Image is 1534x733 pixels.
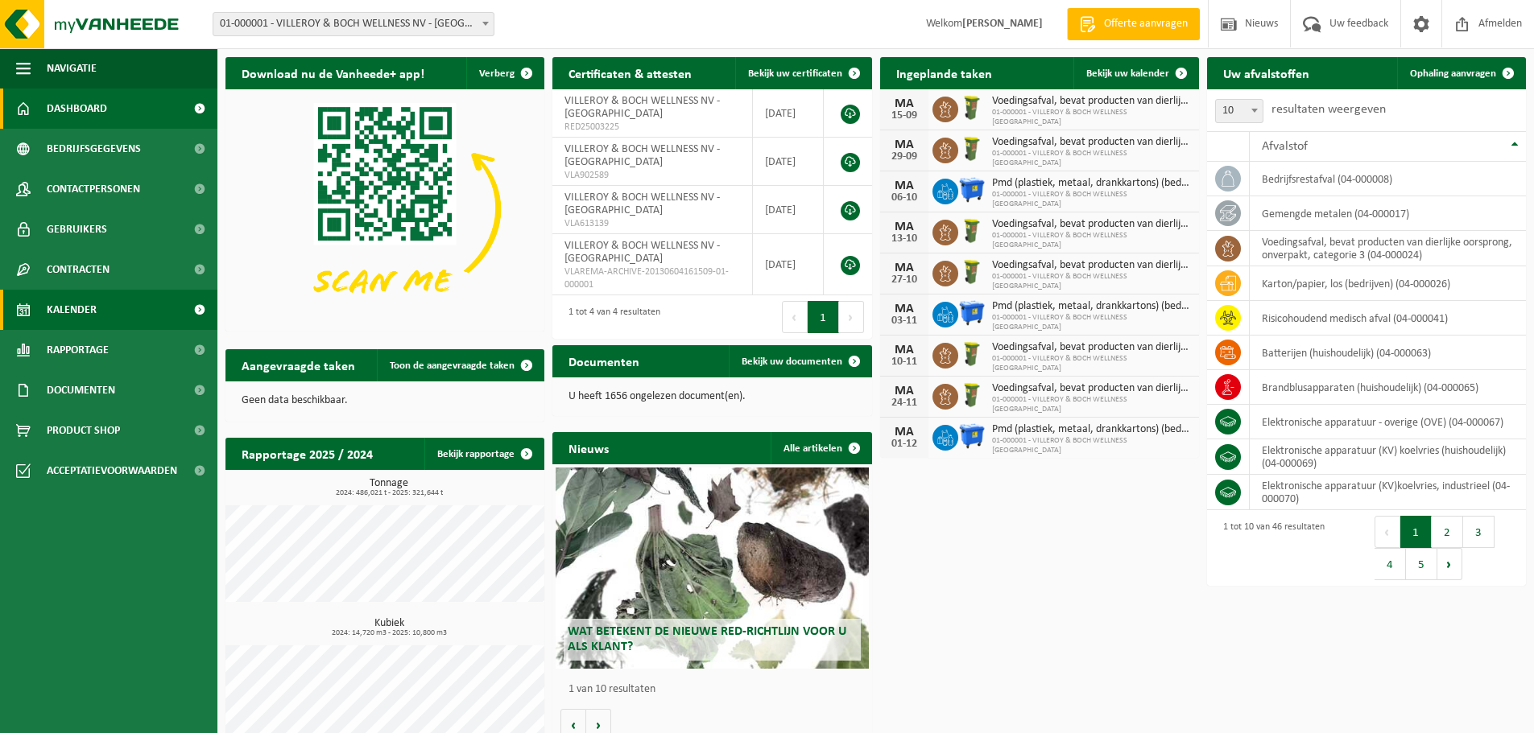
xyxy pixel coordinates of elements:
span: Dashboard [47,89,107,129]
img: WB-1100-HPE-BE-01 [958,422,986,450]
a: Bekijk uw documenten [729,345,870,377]
span: 01-000001 - VILLEROY & BOCH WELLNESS [GEOGRAPHIC_DATA] [992,272,1191,291]
span: Gebruikers [47,209,107,249]
td: karton/papier, los (bedrijven) (04-000026) [1250,266,1526,301]
h2: Certificaten & attesten [552,57,708,89]
h2: Documenten [552,345,655,377]
div: 27-10 [888,274,920,286]
div: 03-11 [888,315,920,327]
a: Wat betekent de nieuwe RED-richtlijn voor u als klant? [556,467,868,669]
button: Verberg [466,57,543,89]
button: Previous [782,301,808,333]
span: Contactpersonen [47,169,140,209]
button: 5 [1406,548,1437,580]
div: MA [888,179,920,192]
h2: Nieuws [552,432,625,463]
span: 01-000001 - VILLEROY & BOCH WELLNESS [GEOGRAPHIC_DATA] [992,354,1191,373]
div: 13-10 [888,233,920,245]
td: elektronische apparatuur - overige (OVE) (04-000067) [1250,405,1526,439]
span: VILLEROY & BOCH WELLNESS NV - [GEOGRAPHIC_DATA] [564,191,720,216]
span: 01-000001 - VILLEROY & BOCH WELLNESS [GEOGRAPHIC_DATA] [992,231,1191,250]
a: Alle artikelen [771,432,870,464]
span: VILLEROY & BOCH WELLNESS NV - [GEOGRAPHIC_DATA] [564,240,720,265]
div: MA [888,138,920,151]
div: 01-12 [888,439,920,450]
img: WB-0060-HPE-GN-50 [958,381,986,409]
div: MA [888,220,920,233]
span: 01-000001 - VILLEROY & BOCH WELLNESS [GEOGRAPHIC_DATA] [992,436,1191,455]
span: Bekijk uw documenten [742,356,842,367]
td: [DATE] [753,234,824,295]
h2: Download nu de Vanheede+ app! [225,57,440,89]
h2: Uw afvalstoffen [1207,57,1325,89]
button: 1 [1400,516,1432,548]
button: 3 [1463,516,1495,548]
a: Toon de aangevraagde taken [377,349,543,381]
p: 1 van 10 resultaten [569,684,863,695]
img: WB-1100-HPE-BE-01 [958,299,986,327]
span: Contracten [47,249,110,290]
td: brandblusapparaten (huishoudelijk) (04-000065) [1250,370,1526,405]
td: voedingsafval, bevat producten van dierlijke oorsprong, onverpakt, categorie 3 (04-000024) [1250,231,1526,266]
td: batterijen (huishoudelijk) (04-000063) [1250,336,1526,370]
div: 10-11 [888,356,920,368]
div: 24-11 [888,397,920,409]
span: Rapportage [47,330,109,370]
span: 01-000001 - VILLEROY & BOCH WELLNESS NV - ROESELARE [213,12,494,36]
img: WB-0060-HPE-GN-50 [958,94,986,121]
span: VILLEROY & BOCH WELLNESS NV - [GEOGRAPHIC_DATA] [564,143,720,168]
span: Product Shop [47,410,120,451]
span: 01-000001 - VILLEROY & BOCH WELLNESS [GEOGRAPHIC_DATA] [992,313,1191,332]
img: WB-0060-HPE-GN-50 [958,258,986,286]
span: Pmd (plastiek, metaal, drankkartons) (bedrijven) [992,300,1191,313]
a: Bekijk rapportage [424,438,543,470]
span: Bedrijfsgegevens [47,129,141,169]
td: elektronische apparatuur (KV) koelvries (huishoudelijk) (04-000069) [1250,439,1526,475]
span: 10 [1215,99,1263,123]
img: WB-0060-HPE-GN-50 [958,340,986,368]
a: Bekijk uw kalender [1073,57,1197,89]
h3: Tonnage [234,478,544,497]
span: Voedingsafval, bevat producten van dierlijke oorsprong, onverpakt, categorie 3 [992,218,1191,231]
span: Documenten [47,370,115,410]
button: 1 [808,301,839,333]
span: 01-000001 - VILLEROY & BOCH WELLNESS [GEOGRAPHIC_DATA] [992,149,1191,168]
button: Next [1437,548,1462,580]
span: Voedingsafval, bevat producten van dierlijke oorsprong, onverpakt, categorie 3 [992,382,1191,395]
span: Ophaling aanvragen [1410,68,1496,79]
div: MA [888,261,920,274]
span: Navigatie [47,48,97,89]
strong: [PERSON_NAME] [962,18,1043,30]
span: Afvalstof [1262,140,1308,153]
td: elektronische apparatuur (KV)koelvries, industrieel (04-000070) [1250,475,1526,510]
div: 29-09 [888,151,920,163]
td: risicohoudend medisch afval (04-000041) [1250,301,1526,336]
div: MA [888,344,920,356]
td: [DATE] [753,138,824,186]
span: Acceptatievoorwaarden [47,451,177,491]
img: Download de VHEPlus App [225,89,544,328]
td: [DATE] [753,186,824,234]
img: WB-0060-HPE-GN-50 [958,135,986,163]
span: Wat betekent de nieuwe RED-richtlijn voor u als klant? [568,625,846,653]
span: RED25003225 [564,121,740,134]
h2: Rapportage 2025 / 2024 [225,438,389,469]
span: VLAREMA-ARCHIVE-20130604161509-01-000001 [564,266,740,291]
p: Geen data beschikbaar. [242,395,528,406]
button: 4 [1375,548,1406,580]
div: 15-09 [888,110,920,121]
div: MA [888,303,920,315]
span: Voedingsafval, bevat producten van dierlijke oorsprong, onverpakt, categorie 3 [992,259,1191,272]
div: MA [888,426,920,439]
div: 1 tot 10 van 46 resultaten [1215,514,1325,582]
span: Toon de aangevraagde taken [390,360,515,371]
span: 01-000001 - VILLEROY & BOCH WELLNESS NV - ROESELARE [213,13,494,35]
td: [DATE] [753,89,824,138]
div: 06-10 [888,192,920,204]
a: Bekijk uw certificaten [735,57,870,89]
img: WB-1100-HPE-BE-01 [958,176,986,204]
h3: Kubiek [234,618,544,637]
span: 01-000001 - VILLEROY & BOCH WELLNESS [GEOGRAPHIC_DATA] [992,395,1191,414]
div: MA [888,97,920,110]
span: Pmd (plastiek, metaal, drankkartons) (bedrijven) [992,177,1191,190]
